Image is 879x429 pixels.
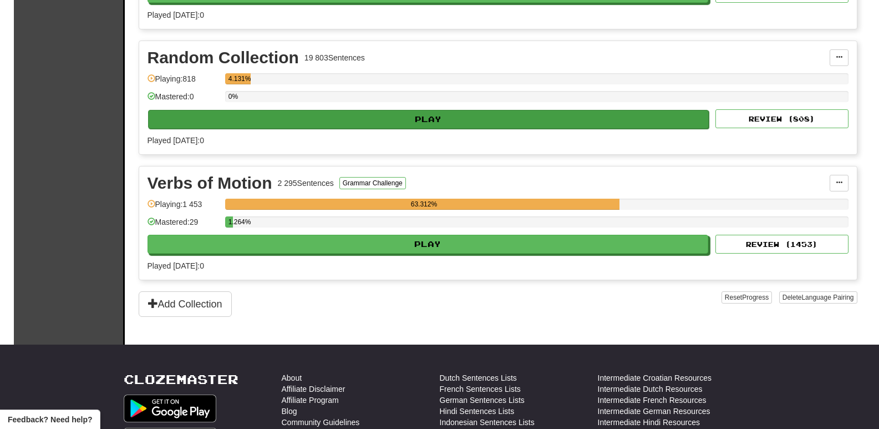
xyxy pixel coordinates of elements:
div: Playing: 818 [148,73,220,92]
div: Verbs of Motion [148,175,272,191]
a: Intermediate Croatian Resources [598,372,712,383]
div: Mastered: 29 [148,216,220,235]
span: Played [DATE]: 0 [148,261,204,270]
div: 19 803 Sentences [304,52,365,63]
span: Played [DATE]: 0 [148,136,204,145]
a: Indonesian Sentences Lists [440,417,535,428]
a: About [282,372,302,383]
div: Mastered: 0 [148,91,220,109]
div: 2 295 Sentences [278,178,334,189]
button: ResetProgress [722,291,772,304]
button: Play [148,235,709,254]
div: 1.264% [228,216,233,228]
a: Hindi Sentences Lists [440,406,515,417]
div: Random Collection [148,49,299,66]
button: Add Collection [139,291,232,317]
button: Review (1453) [715,235,848,254]
a: French Sentences Lists [440,383,521,395]
a: German Sentences Lists [440,395,525,406]
div: Playing: 1 453 [148,199,220,217]
button: Grammar Challenge [339,177,406,189]
button: Play [148,110,709,129]
a: Clozemaster [124,372,238,386]
a: Community Guidelines [282,417,360,428]
a: Intermediate Dutch Resources [598,383,703,395]
a: Intermediate Hindi Resources [598,417,700,428]
a: Affiliate Program [282,395,339,406]
div: 4.131% [228,73,251,84]
button: DeleteLanguage Pairing [779,291,857,304]
img: Get it on Google Play [124,395,217,422]
span: Open feedback widget [8,414,92,425]
div: 63.312% [228,199,619,210]
button: Review (808) [715,109,848,128]
a: Intermediate French Resources [598,395,707,406]
span: Played [DATE]: 0 [148,11,204,19]
span: Progress [742,294,769,301]
a: Blog [282,406,297,417]
a: Intermediate German Resources [598,406,710,417]
a: Affiliate Disclaimer [282,383,345,395]
a: Dutch Sentences Lists [440,372,517,383]
span: Language Pairing [801,294,853,301]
